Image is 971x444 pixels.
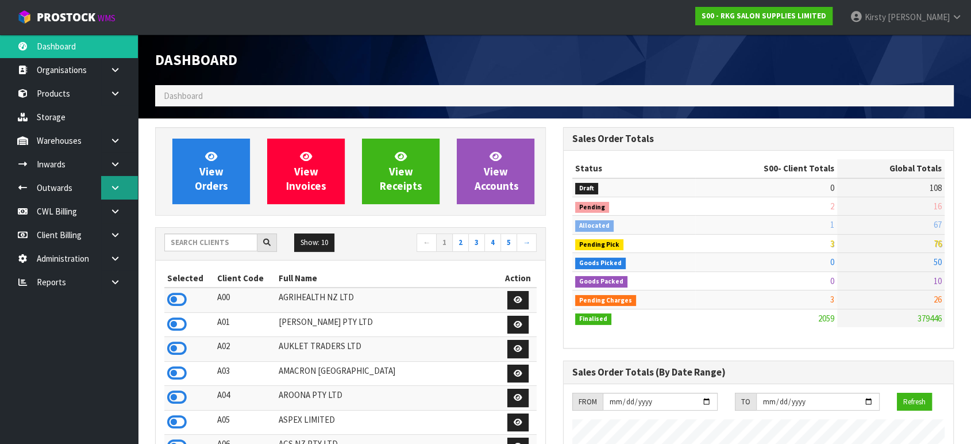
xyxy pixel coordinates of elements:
td: A00 [214,288,276,312]
span: 16 [934,201,942,212]
a: ← [417,234,437,252]
span: View Invoices [286,150,326,193]
td: AMACRON [GEOGRAPHIC_DATA] [276,361,499,386]
td: ASPEX LIMITED [276,410,499,435]
img: cube-alt.png [17,10,32,24]
span: Allocated [575,220,614,232]
input: Search clients [164,234,257,251]
small: WMS [98,13,115,24]
span: View Accounts [475,150,519,193]
button: Refresh [897,393,932,411]
span: 0 [830,182,834,193]
a: 2 [452,234,469,252]
div: TO [735,393,756,411]
span: 0 [830,257,834,267]
a: 5 [500,234,517,252]
strong: S00 - RKG SALON SUPPLIES LIMITED [702,11,826,21]
span: Dashboard [155,51,237,69]
h3: Sales Order Totals [572,133,945,144]
td: A03 [214,361,276,386]
a: ViewReceipts [362,139,440,204]
span: 3 [830,294,834,305]
span: [PERSON_NAME] [888,12,950,22]
span: S00 [764,163,778,174]
span: 10 [934,275,942,286]
td: AUKLET TRADERS LTD [276,337,499,362]
td: AGRIHEALTH NZ LTD [276,288,499,312]
button: Show: 10 [294,234,334,252]
td: A05 [214,410,276,435]
span: 26 [934,294,942,305]
h3: Sales Order Totals (By Date Range) [572,367,945,378]
span: 379446 [918,313,942,324]
th: Action [499,269,537,288]
td: AROONA PTY LTD [276,386,499,411]
th: Status [572,159,695,178]
a: 4 [484,234,501,252]
span: Dashboard [164,90,203,101]
a: 3 [468,234,485,252]
span: Draft [575,183,598,194]
td: A04 [214,386,276,411]
th: Client Code [214,269,276,288]
a: → [517,234,537,252]
span: View Receipts [380,150,422,193]
span: 2 [830,201,834,212]
div: FROM [572,393,603,411]
th: - Client Totals [695,159,837,178]
span: 1 [830,219,834,230]
th: Global Totals [837,159,945,178]
td: A01 [214,312,276,337]
span: Kirsty [865,12,886,22]
th: Full Name [276,269,499,288]
a: 1 [436,234,453,252]
a: S00 - RKG SALON SUPPLIES LIMITED [695,7,833,25]
span: Pending Pick [575,239,623,251]
span: Pending [575,202,609,213]
th: Selected [164,269,214,288]
td: [PERSON_NAME] PTY LTD [276,312,499,337]
span: 3 [830,238,834,249]
td: A02 [214,337,276,362]
span: Goods Picked [575,258,626,269]
span: 50 [934,257,942,267]
span: Pending Charges [575,295,636,307]
a: ViewInvoices [267,139,345,204]
span: 67 [934,219,942,230]
span: Finalised [575,313,611,325]
span: 76 [934,238,942,249]
span: ProStock [37,10,95,25]
span: 2059 [818,313,834,324]
span: 0 [830,275,834,286]
span: View Orders [195,150,228,193]
a: ViewOrders [172,139,250,204]
a: ViewAccounts [457,139,534,204]
span: Goods Packed [575,276,627,288]
nav: Page navigation [359,234,537,254]
span: 108 [930,182,942,193]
